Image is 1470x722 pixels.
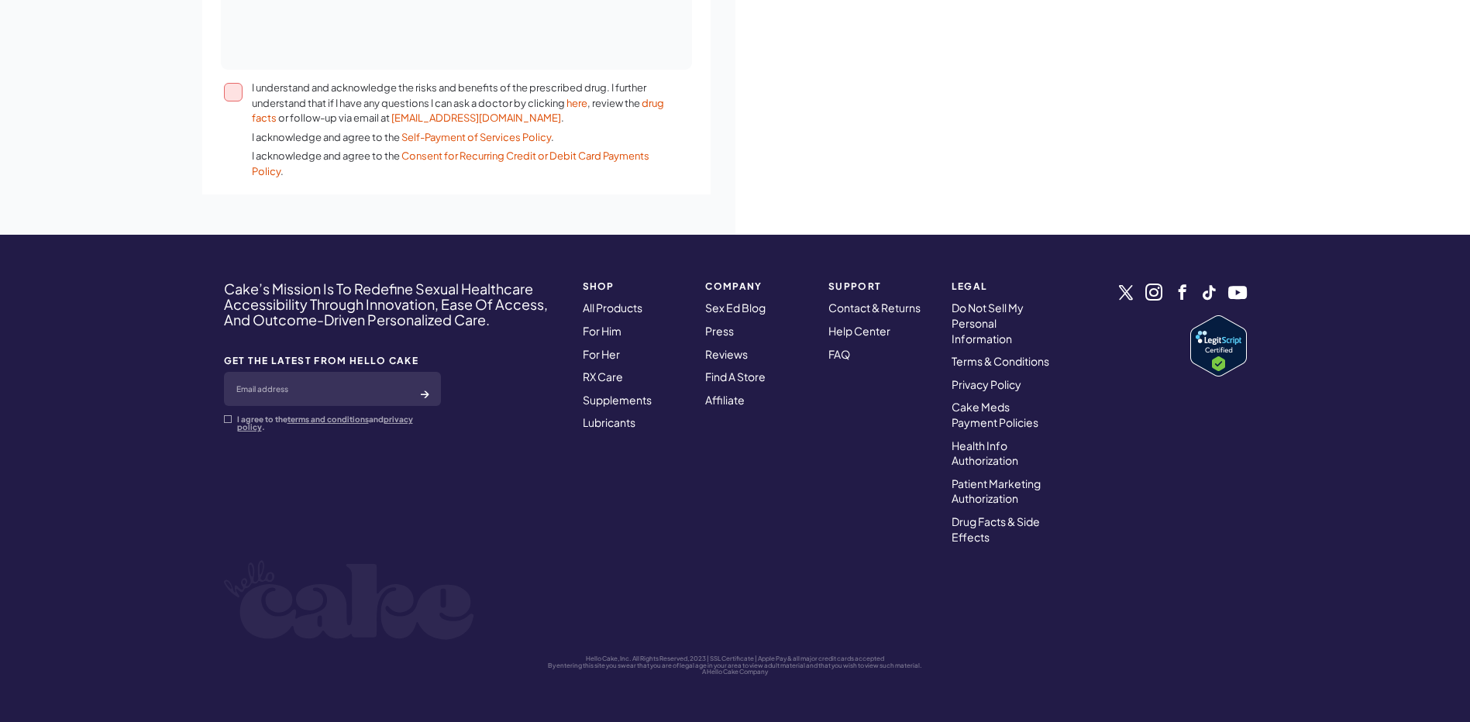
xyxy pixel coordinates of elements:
[583,415,635,429] a: Lubricants
[224,655,1247,662] p: Hello Cake, Inc. All Rights Reserved, 2023 | SSL Certificate | Apple Pay & all major credit cards...
[252,97,664,125] a: drug facts
[828,347,850,361] a: FAQ
[583,301,642,315] a: All Products
[952,377,1021,391] a: Privacy Policy
[828,324,890,338] a: Help Center
[1190,315,1247,376] img: Verify Approval for www.hellocake.com
[952,514,1040,544] a: Drug Facts & Side Effects
[705,281,810,291] strong: COMPANY
[828,281,933,291] strong: Support
[705,324,734,338] a: Press
[952,301,1024,345] a: Do Not Sell My Personal Information
[705,347,748,361] a: Reviews
[583,324,621,338] a: For Him
[952,281,1056,291] strong: Legal
[705,393,745,407] a: Affiliate
[702,668,768,676] a: A Hello Cake Company
[252,130,667,146] span: I acknowledge and agree to the .
[583,281,687,291] strong: SHOP
[224,83,243,101] button: I understand and acknowledge the risks and benefits of the prescribed drug. I further understand ...
[705,301,766,315] a: Sex Ed Blog
[583,393,652,407] a: Supplements
[287,414,369,424] a: terms and conditions
[401,131,551,143] a: Self-Payment of Services Policy
[252,81,667,126] span: I understand and acknowledge the risks and benefits of the prescribed drug. I further understand ...
[224,281,563,327] h4: Cake’s Mission Is To Redefine Sexual Healthcare Accessibility Through Innovation, Ease Of Access,...
[252,150,649,177] a: Consent for Recurring Credit or Debit Card Payments Policy
[952,400,1038,429] a: Cake Meds Payment Policies
[583,347,620,361] a: For Her
[705,370,766,383] a: Find A Store
[566,97,587,109] a: here
[252,149,667,179] span: I acknowledge and agree to the .
[583,370,623,383] a: RX Care
[952,438,1018,468] a: Health Info Authorization
[224,662,1247,669] p: By entering this site you swear that you are of legal age in your area to view adult material and...
[952,354,1049,368] a: Terms & Conditions
[237,414,413,431] a: privacy policy
[391,112,561,124] a: [EMAIL_ADDRESS][DOMAIN_NAME]
[237,415,441,431] p: I agree to the and .
[952,476,1041,506] a: Patient Marketing Authorization
[224,356,441,366] strong: GET THE LATEST FROM HELLO CAKE
[1190,315,1247,376] a: Verify LegitScript Approval for www.hellocake.com
[828,301,921,315] a: Contact & Returns
[224,560,474,640] img: logo-white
